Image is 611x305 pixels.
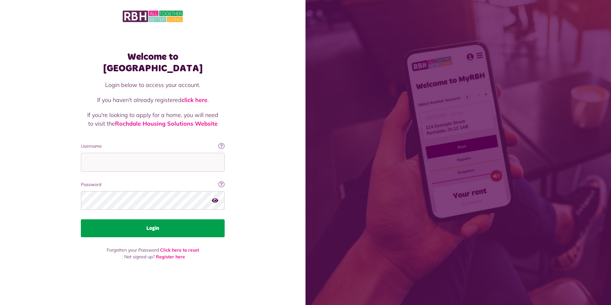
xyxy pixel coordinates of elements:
button: Login [81,219,225,237]
img: MyRBH [123,10,183,23]
label: Username [81,143,225,150]
a: click here [182,96,207,104]
p: Login below to access your account. [87,81,218,89]
p: If you haven't already registered . [87,96,218,104]
a: Rochdale Housing Solutions Website [115,120,218,127]
p: If you're looking to apply for a home, you will need to visit the [87,111,218,128]
a: Register here [156,254,185,260]
span: Forgotten your Password [107,247,159,253]
a: Click here to reset [160,247,199,253]
label: Password [81,181,225,188]
h1: Welcome to [GEOGRAPHIC_DATA] [81,51,225,74]
span: Not signed up? [124,254,155,260]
